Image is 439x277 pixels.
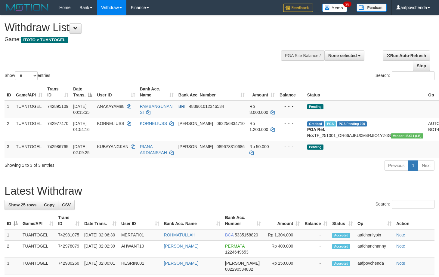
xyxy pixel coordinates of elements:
[82,258,119,275] td: [DATE] 02:00:01
[376,71,434,80] label: Search:
[328,53,357,58] span: None selected
[225,250,249,254] span: Copy 1224649653 to clipboard
[62,202,71,207] span: CSV
[58,200,75,210] a: CSV
[8,202,36,207] span: Show 25 rows
[97,144,128,149] span: KUBAYANGKAN
[217,121,245,126] span: Copy 082256834710 to clipboard
[56,241,82,258] td: 742978079
[178,121,213,126] span: [PERSON_NAME]
[20,212,56,229] th: Game/API: activate to sort column ascending
[119,229,162,241] td: MERPATI01
[337,121,367,126] span: PGA Pending
[280,120,302,126] div: - - -
[138,84,176,101] th: Bank Acc. Name: activate to sort column ascending
[307,145,323,150] span: Pending
[307,104,323,109] span: Pending
[307,127,325,138] b: PGA Ref. No:
[330,212,355,229] th: Status: activate to sort column ascending
[263,241,302,258] td: Rp 400,000
[178,144,213,149] span: [PERSON_NAME]
[140,144,167,155] a: RIANA ARDIANSYAH
[355,229,394,241] td: aafchonlypin
[263,229,302,241] td: Rp 1,304,000
[280,144,302,150] div: - - -
[56,258,82,275] td: 742980260
[162,212,223,229] th: Bank Acc. Name: activate to sort column ascending
[235,233,258,237] span: Copy 5335158820 to clipboard
[5,118,14,141] td: 2
[5,101,14,118] td: 1
[225,244,245,248] span: PERMATA
[394,212,434,229] th: Action
[332,261,350,266] span: Accepted
[178,104,185,109] span: BRI
[44,202,54,207] span: Copy
[305,84,426,101] th: Status
[322,4,348,12] img: Button%20Memo.svg
[355,258,394,275] td: aafpovchenda
[5,229,20,241] td: 1
[217,144,245,149] span: Copy 089678310686 to clipboard
[225,267,253,272] span: Copy 082290534832 to clipboard
[281,50,324,61] div: PGA Site Balance /
[5,200,40,210] a: Show 25 rows
[5,37,287,43] h4: Game:
[418,160,434,171] a: Next
[376,200,434,209] label: Search:
[21,37,68,43] span: ITOTO > TUANTOGEL
[97,104,124,109] span: ANAKAYAM88
[5,241,20,258] td: 2
[307,121,324,126] span: Grabbed
[97,121,124,126] span: KORNELIUSS
[14,101,45,118] td: TUANTOGEL
[408,160,418,171] a: 1
[20,258,56,275] td: TUANTOGEL
[5,84,14,101] th: ID
[47,104,68,109] span: 742895109
[249,144,269,149] span: Rp 50.000
[5,185,434,197] h1: Latest Withdraw
[355,241,394,258] td: aafchanchanny
[383,50,430,61] a: Run Auto-Refresh
[71,84,94,101] th: Date Trans.: activate to sort column descending
[343,2,351,7] span: 28
[392,200,434,209] input: Search:
[249,121,268,132] span: Rp 1.200.000
[164,233,196,237] a: ROHMATULLAH
[20,229,56,241] td: TUANTOGEL
[325,121,335,126] span: Marked by aafchonlypin
[302,229,330,241] td: -
[396,233,405,237] a: Note
[355,212,394,229] th: Op: activate to sort column ascending
[225,261,260,266] span: [PERSON_NAME]
[392,71,434,80] input: Search:
[140,104,173,115] a: PAMBANGUNAN SI
[277,84,305,101] th: Balance
[15,71,38,80] select: Showentries
[164,261,199,266] a: [PERSON_NAME]
[119,258,162,275] td: HESRIN001
[332,244,350,249] span: Accepted
[47,144,68,149] span: 742986765
[40,200,58,210] a: Copy
[189,104,224,109] span: Copy 483901012346534 to clipboard
[56,229,82,241] td: 742981075
[305,118,426,141] td: TF_251001_OR66AJKU0M4RJIO1YZ6G
[14,84,45,101] th: Game/API: activate to sort column ascending
[391,133,423,138] span: Vendor URL: https://dashboard.q2checkout.com/secure
[82,241,119,258] td: [DATE] 02:02:39
[140,121,167,126] a: KORNELIUSS
[302,241,330,258] td: -
[47,121,68,126] span: 742977470
[45,84,71,101] th: Trans ID: activate to sort column ascending
[263,212,302,229] th: Amount: activate to sort column ascending
[384,160,408,171] a: Previous
[5,141,14,158] td: 3
[332,233,350,238] span: Accepted
[263,258,302,275] td: Rp 150,000
[225,233,233,237] span: BCA
[5,22,287,34] h1: Withdraw List
[5,3,50,12] img: MOTION_logo.png
[5,212,20,229] th: ID: activate to sort column descending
